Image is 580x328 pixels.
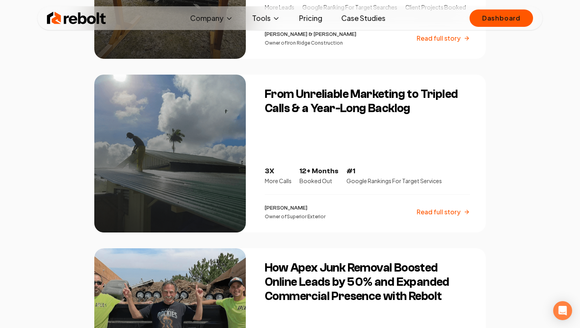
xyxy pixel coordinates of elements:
button: Tools [246,10,286,26]
p: Google Ranking For Target Searches [302,3,397,11]
p: 12+ Months [299,166,339,177]
a: Case Studies [335,10,392,26]
h3: From Unreliable Marketing to Tripled Calls & a Year-Long Backlog [265,87,470,116]
h3: How Apex Junk Removal Boosted Online Leads by 50% and Expanded Commercial Presence with Rebolt [265,261,470,304]
p: [PERSON_NAME] & [PERSON_NAME] [265,30,356,38]
img: Rebolt Logo [47,10,106,26]
p: 3X [265,166,292,177]
p: More Leads [265,3,294,11]
p: Owner of Superior Exterior [265,214,326,220]
a: From Unreliable Marketing to Tripled Calls & a Year-Long BacklogFrom Unreliable Marketing to Trip... [94,75,486,232]
p: Booked Out [299,177,339,185]
a: Dashboard [470,9,533,27]
p: More Calls [265,177,292,185]
p: [PERSON_NAME] [265,204,326,212]
p: Read full story [417,207,460,217]
p: Client Projects Booked [405,3,466,11]
p: #1 [346,166,442,177]
p: Owner of Iron Ridge Construction [265,40,356,46]
p: Google Rankings For Target Services [346,177,442,185]
a: Pricing [293,10,329,26]
div: Open Intercom Messenger [553,301,572,320]
p: Read full story [417,34,460,43]
button: Company [184,10,239,26]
